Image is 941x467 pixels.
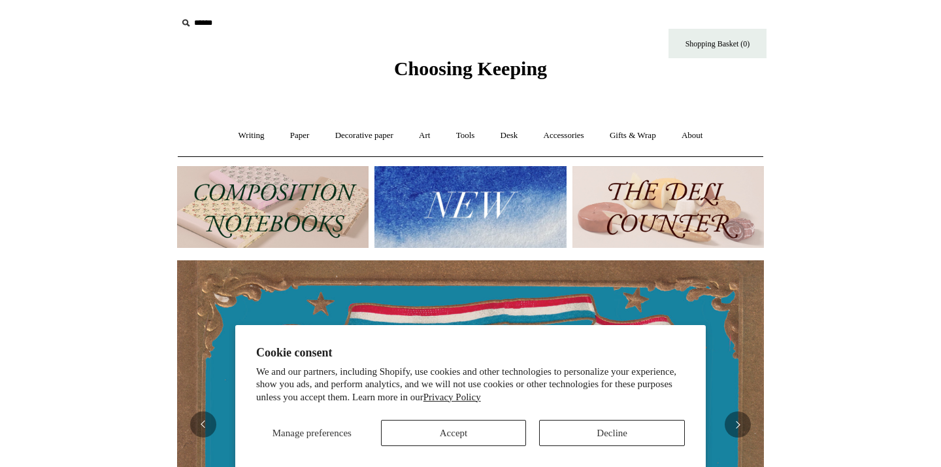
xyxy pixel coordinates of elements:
img: New.jpg__PID:f73bdf93-380a-4a35-bcfe-7823039498e1 [374,166,566,248]
img: 202302 Composition ledgers.jpg__PID:69722ee6-fa44-49dd-a067-31375e5d54ec [177,166,369,248]
a: Shopping Basket (0) [669,29,767,58]
a: Writing [227,118,276,153]
h2: Cookie consent [256,346,685,360]
a: Art [407,118,442,153]
a: Choosing Keeping [394,68,547,77]
a: About [670,118,715,153]
a: Decorative paper [323,118,405,153]
span: Manage preferences [272,428,352,438]
button: Previous [190,411,216,438]
button: Decline [539,420,685,446]
a: Tools [444,118,487,153]
a: Gifts & Wrap [598,118,668,153]
button: Next [725,411,751,438]
a: Desk [489,118,530,153]
p: We and our partners, including Shopify, use cookies and other technologies to personalize your ex... [256,366,685,404]
img: The Deli Counter [572,166,764,248]
span: Choosing Keeping [394,58,547,79]
a: Privacy Policy [423,392,481,402]
button: Manage preferences [256,420,368,446]
a: Paper [278,118,322,153]
a: Accessories [532,118,596,153]
button: Accept [381,420,527,446]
